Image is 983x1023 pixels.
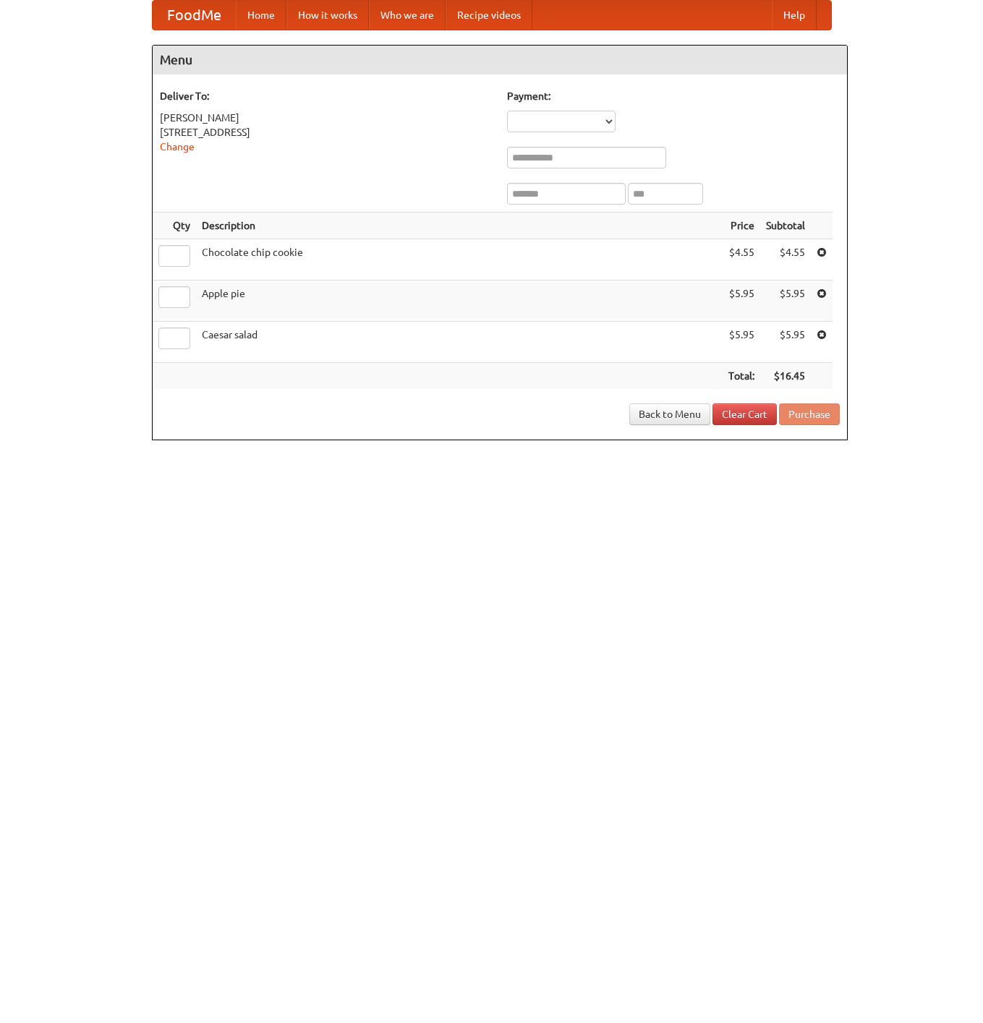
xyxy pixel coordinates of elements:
[196,322,723,363] td: Caesar salad
[446,1,532,30] a: Recipe videos
[723,322,760,363] td: $5.95
[153,1,236,30] a: FoodMe
[160,89,493,103] h5: Deliver To:
[286,1,369,30] a: How it works
[196,239,723,281] td: Chocolate chip cookie
[723,363,760,390] th: Total:
[160,111,493,125] div: [PERSON_NAME]
[236,1,286,30] a: Home
[760,213,811,239] th: Subtotal
[760,239,811,281] td: $4.55
[369,1,446,30] a: Who we are
[507,89,840,103] h5: Payment:
[196,281,723,322] td: Apple pie
[772,1,817,30] a: Help
[760,363,811,390] th: $16.45
[629,403,710,425] a: Back to Menu
[760,281,811,322] td: $5.95
[153,46,847,74] h4: Menu
[160,125,493,140] div: [STREET_ADDRESS]
[723,281,760,322] td: $5.95
[723,213,760,239] th: Price
[779,403,840,425] button: Purchase
[712,403,777,425] a: Clear Cart
[760,322,811,363] td: $5.95
[160,141,195,153] a: Change
[153,213,196,239] th: Qty
[723,239,760,281] td: $4.55
[196,213,723,239] th: Description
